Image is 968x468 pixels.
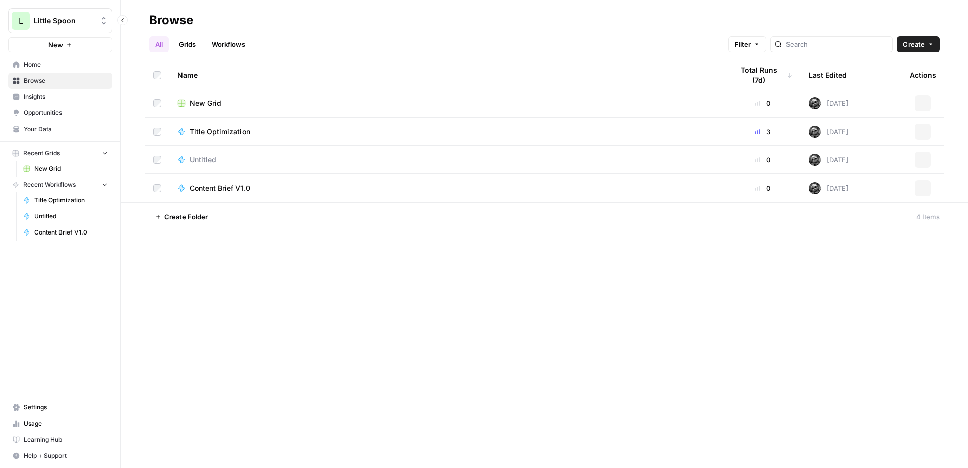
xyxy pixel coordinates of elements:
span: Little Spoon [34,16,95,26]
button: Create Folder [149,209,214,225]
div: Last Edited [809,61,847,89]
button: Workspace: Little Spoon [8,8,112,33]
div: Total Runs (7d) [733,61,793,89]
button: Recent Grids [8,146,112,161]
a: Settings [8,399,112,416]
button: New [8,37,112,52]
div: [DATE] [809,154,849,166]
div: Browse [149,12,193,28]
a: Untitled [177,155,717,165]
a: Grids [173,36,202,52]
div: 3 [733,127,793,137]
img: j9v4psfz38hvvwbq7vip6uz900fa [809,182,821,194]
span: Help + Support [24,451,108,460]
button: Create [897,36,940,52]
a: Learning Hub [8,432,112,448]
img: j9v4psfz38hvvwbq7vip6uz900fa [809,97,821,109]
a: Browse [8,73,112,89]
a: Content Brief V1.0 [177,183,717,193]
img: j9v4psfz38hvvwbq7vip6uz900fa [809,154,821,166]
a: All [149,36,169,52]
span: Usage [24,419,108,428]
a: New Grid [19,161,112,177]
a: Home [8,56,112,73]
span: Your Data [24,125,108,134]
div: [DATE] [809,126,849,138]
span: Title Optimization [34,196,108,205]
span: Recent Grids [23,149,60,158]
a: Title Optimization [19,192,112,208]
a: Workflows [206,36,251,52]
span: Browse [24,76,108,85]
span: Untitled [34,212,108,221]
button: Help + Support [8,448,112,464]
button: Filter [728,36,766,52]
span: Insights [24,92,108,101]
a: Content Brief V1.0 [19,224,112,241]
span: Content Brief V1.0 [34,228,108,237]
span: Content Brief V1.0 [190,183,250,193]
a: New Grid [177,98,717,108]
div: 0 [733,155,793,165]
a: Title Optimization [177,127,717,137]
span: New Grid [34,164,108,173]
input: Search [786,39,888,49]
button: Recent Workflows [8,177,112,192]
span: Settings [24,403,108,412]
a: Untitled [19,208,112,224]
span: Home [24,60,108,69]
span: Create Folder [164,212,208,222]
span: Recent Workflows [23,180,76,189]
img: j9v4psfz38hvvwbq7vip6uz900fa [809,126,821,138]
div: Name [177,61,717,89]
div: 0 [733,98,793,108]
span: Filter [735,39,751,49]
span: New Grid [190,98,221,108]
a: Your Data [8,121,112,137]
div: [DATE] [809,97,849,109]
span: L [19,15,23,27]
div: [DATE] [809,182,849,194]
a: Insights [8,89,112,105]
div: 0 [733,183,793,193]
a: Usage [8,416,112,432]
a: Opportunities [8,105,112,121]
span: Untitled [190,155,216,165]
span: Opportunities [24,108,108,118]
span: Create [903,39,925,49]
div: Actions [910,61,936,89]
span: Title Optimization [190,127,250,137]
span: New [48,40,63,50]
span: Learning Hub [24,435,108,444]
div: 4 Items [916,212,940,222]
